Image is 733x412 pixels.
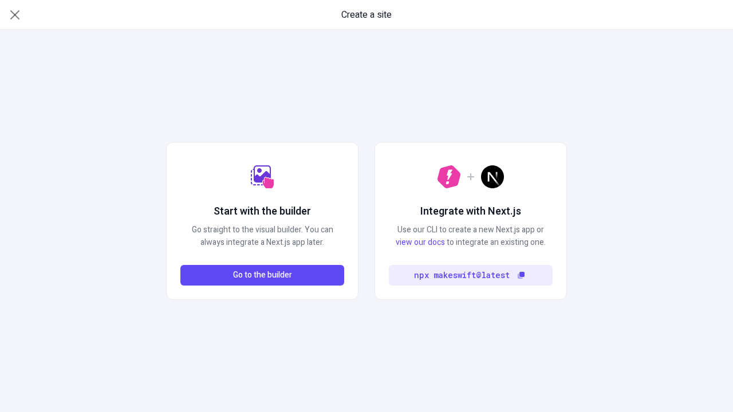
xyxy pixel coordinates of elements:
button: Go to the builder [180,265,344,286]
a: view our docs [396,236,445,248]
p: Use our CLI to create a new Next.js app or to integrate an existing one. [389,224,553,249]
span: Create a site [341,8,392,22]
h2: Start with the builder [214,204,311,219]
p: Go straight to the visual builder. You can always integrate a Next.js app later. [180,224,344,249]
code: npx makeswift@latest [414,269,510,282]
span: Go to the builder [233,269,292,282]
h2: Integrate with Next.js [420,204,521,219]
